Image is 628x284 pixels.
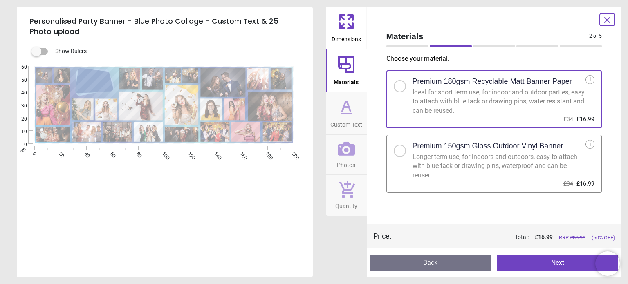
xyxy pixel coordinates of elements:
[326,7,367,49] button: Dimensions
[559,234,585,242] span: RRP
[326,92,367,134] button: Custom Text
[370,255,491,271] button: Back
[11,116,27,123] span: 20
[11,128,27,135] span: 10
[538,234,553,240] span: 16.99
[326,175,367,216] button: Quantity
[413,88,586,115] div: Ideal for short term use, for indoor and outdoor parties, easy to attach with blue tack or drawin...
[337,157,355,170] span: Photos
[563,180,573,187] span: £34
[413,76,572,87] h2: Premium 180gsm Recyclable Matt Banner Paper
[585,75,594,84] div: i
[535,233,553,242] span: £
[11,141,27,148] span: 0
[404,233,615,242] div: Total:
[326,49,367,92] button: Materials
[11,89,27,96] span: 40
[30,13,300,40] h5: Personalised Party Banner - Blue Photo Collage - Custom Text & 25 Photo upload
[36,47,313,56] div: Show Rulers
[576,180,594,187] span: £16.99
[11,103,27,110] span: 30
[330,117,362,129] span: Custom Text
[334,74,359,87] span: Materials
[592,234,615,242] span: (50% OFF)
[326,135,367,175] button: Photos
[585,140,594,149] div: i
[413,152,586,180] div: Longer term use, for indoors and outdoors, easy to attach with blue tack or drawing pins, waterpr...
[570,235,585,241] span: £ 33.98
[386,30,590,42] span: Materials
[332,31,361,44] span: Dimensions
[589,33,602,40] span: 2 of 5
[563,116,573,122] span: £34
[373,231,391,241] div: Price :
[576,116,594,122] span: £16.99
[11,77,27,84] span: 50
[386,54,609,63] p: Choose your material .
[11,64,27,71] span: 60
[595,251,620,276] iframe: Brevo live chat
[497,255,618,271] button: Next
[335,198,357,210] span: Quantity
[413,141,563,151] h2: Premium 150gsm Gloss Outdoor Vinyl Banner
